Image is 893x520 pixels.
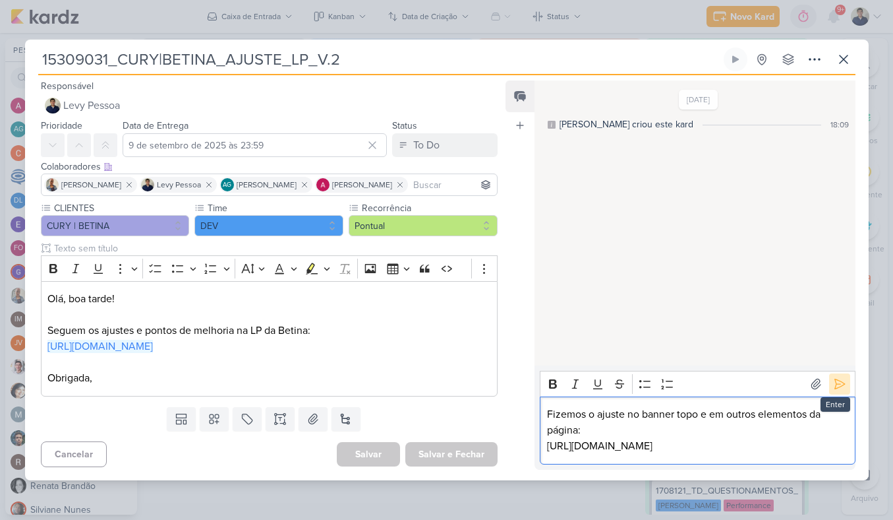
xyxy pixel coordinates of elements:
[47,291,490,354] p: Olá, boa tarde! Seguem os ajustes e pontos de melhoria na LP da Betina:
[349,215,498,236] button: Pontual
[41,281,498,397] div: Editor editing area: main
[830,119,849,131] div: 18:09
[123,133,388,157] input: Select a date
[157,179,201,191] span: Levy Pessoa
[206,201,343,215] label: Time
[194,215,343,236] button: DEV
[41,94,498,117] button: Levy Pessoa
[141,178,154,191] img: Levy Pessoa
[47,340,153,353] a: [URL][DOMAIN_NAME]
[730,54,741,65] div: Ligar relógio
[411,177,495,193] input: Buscar
[540,371,855,397] div: Editor toolbar
[560,117,693,131] div: [PERSON_NAME] criou este kard
[41,160,498,174] div: Colaboradores
[61,179,121,191] span: [PERSON_NAME]
[540,397,855,465] div: Editor editing area: main
[392,133,498,157] button: To Do
[221,178,234,191] div: Aline Gimenez Graciano
[392,120,417,131] label: Status
[47,370,490,386] p: Obrigada,
[223,182,231,189] p: AG
[821,397,850,412] div: Enter
[38,48,721,71] input: Kard Sem Título
[360,201,498,215] label: Recorrência
[237,179,297,191] span: [PERSON_NAME]
[332,179,392,191] span: [PERSON_NAME]
[63,98,120,114] span: Levy Pessoa
[413,137,440,153] div: To Do
[45,178,59,191] img: Iara Santos
[547,438,848,454] p: [URL][DOMAIN_NAME]
[41,441,107,467] button: Cancelar
[316,178,330,191] img: Alessandra Gomes
[51,242,498,255] input: Texto sem título
[41,255,498,281] div: Editor toolbar
[547,406,848,438] p: Fizemos o ajuste no banner topo e em outros elementos da página:
[123,120,188,131] label: Data de Entrega
[41,215,190,236] button: CURY | BETINA
[45,98,61,114] img: Levy Pessoa
[53,201,190,215] label: CLIENTES
[41,120,82,131] label: Prioridade
[41,81,94,92] label: Responsável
